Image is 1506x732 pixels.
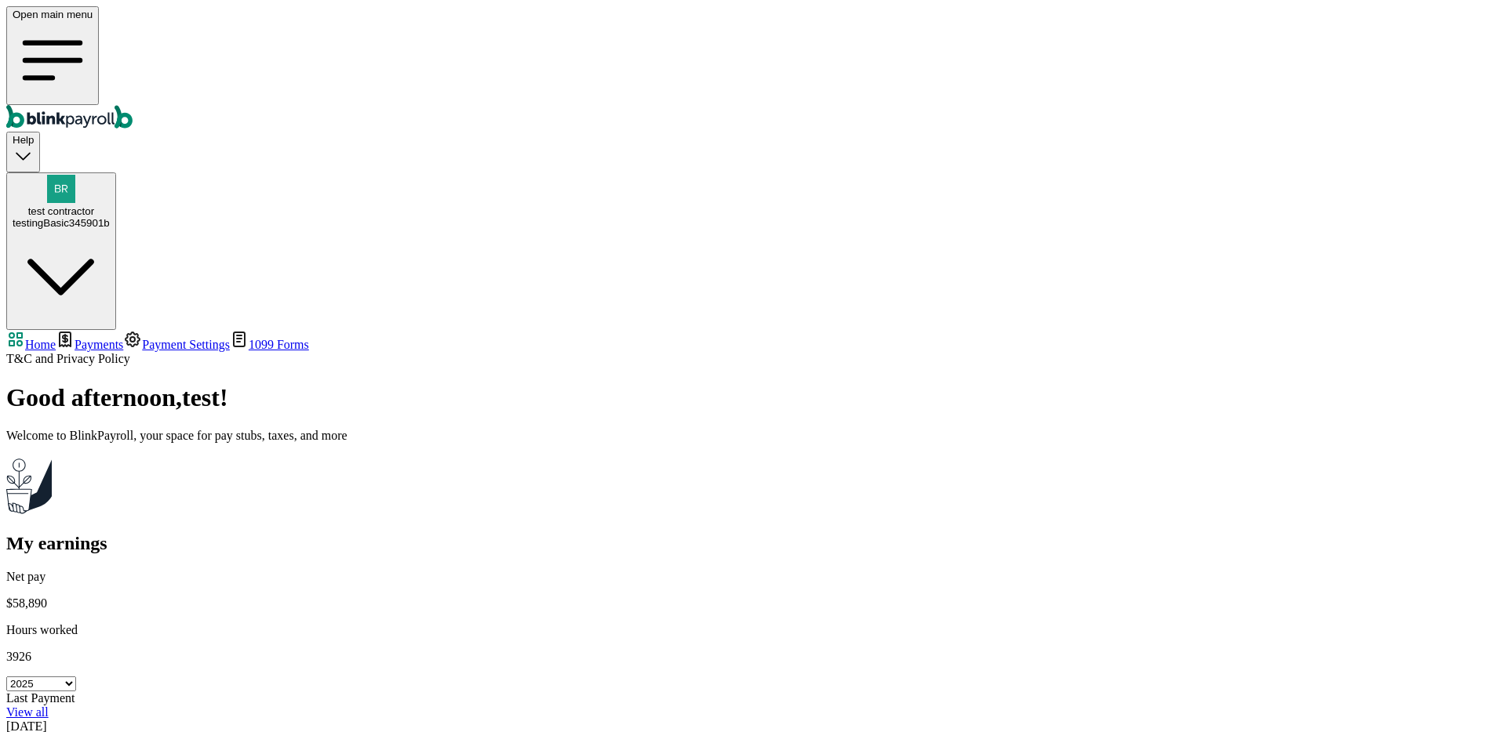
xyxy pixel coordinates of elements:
[6,623,1500,637] p: Hours worked
[1237,563,1506,732] iframe: Chat Widget
[75,338,123,351] span: Payments
[6,330,1500,366] nav: Team Member Portal Sidebar
[25,338,56,351] span: Home
[13,9,93,20] span: Open main menu
[13,134,34,146] span: Help
[6,352,130,365] span: and
[6,570,1500,584] p: Net pay
[28,205,94,217] span: test contractor
[6,338,56,351] a: Home
[123,338,230,351] a: Payment Settings
[6,6,1500,132] nav: Global
[6,6,99,105] button: Open main menu
[6,705,49,719] a: View all
[6,352,32,365] span: T&C
[6,383,1500,412] h1: Good afternoon , test !
[13,217,110,229] div: testingBasic345901b
[6,429,1500,443] p: Welcome to BlinkPayroll, your space for pay stubs, taxes, and more
[56,352,130,365] span: Privacy Policy
[56,338,123,351] a: Payments
[249,338,309,351] span: 1099 Forms
[6,132,40,172] button: Help
[6,533,1500,554] h2: My earnings
[6,691,1500,705] div: Last Payment
[230,338,309,351] a: 1099 Forms
[6,650,1500,664] p: 3926
[6,455,52,514] img: Plant illustration
[6,596,1500,611] p: $58,890
[6,172,116,331] button: test contractortestingBasic345901b
[142,338,230,351] span: Payment Settings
